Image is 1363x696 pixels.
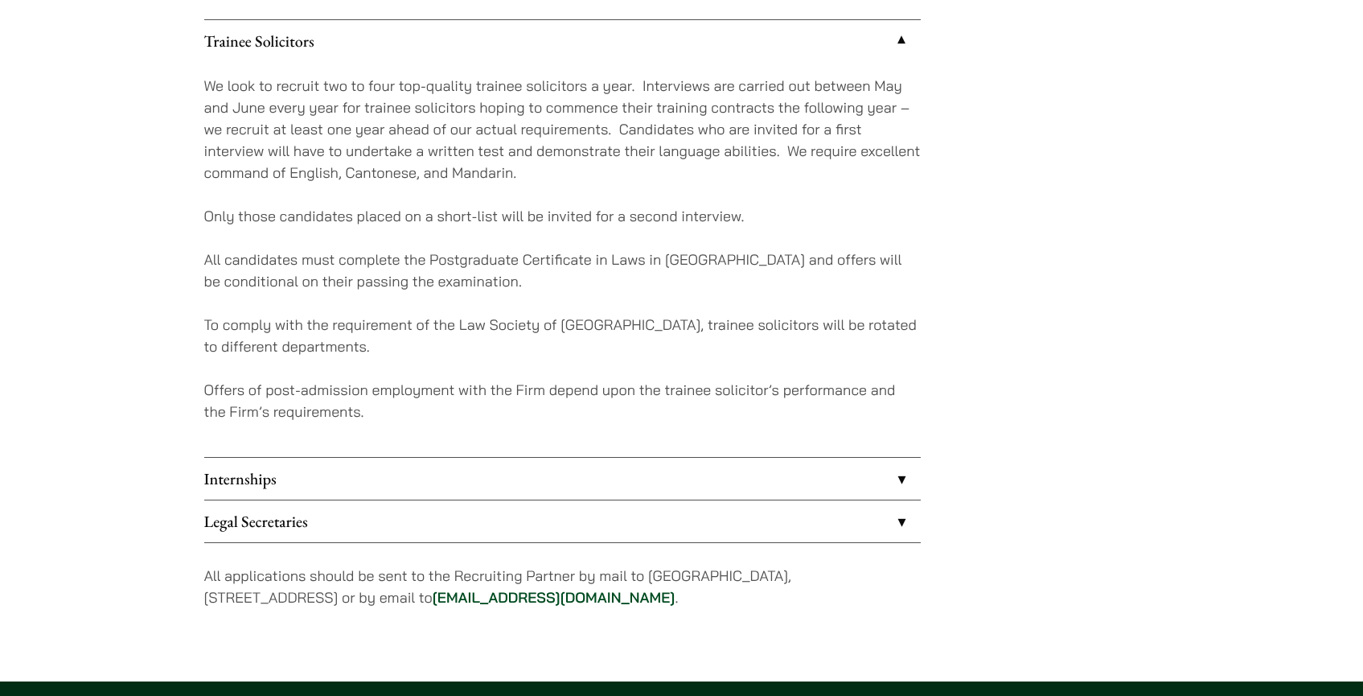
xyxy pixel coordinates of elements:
[204,458,921,500] a: Internships
[433,588,675,607] a: [EMAIL_ADDRESS][DOMAIN_NAME]
[204,249,921,292] p: All candidates must complete the Postgraduate Certificate in Laws in [GEOGRAPHIC_DATA] and offers...
[204,314,921,357] p: To comply with the requirement of the Law Society of [GEOGRAPHIC_DATA], trainee solicitors will b...
[204,20,921,62] a: Trainee Solicitors
[204,75,921,183] p: We look to recruit two to four top-quality trainee solicitors a year. Interviews are carried out ...
[204,565,921,608] p: All applications should be sent to the Recruiting Partner by mail to [GEOGRAPHIC_DATA], [STREET_A...
[204,500,921,542] a: Legal Secretaries
[204,379,921,422] p: Offers of post-admission employment with the Firm depend upon the trainee solicitor’s performance...
[204,62,921,457] div: Trainee Solicitors
[204,205,921,227] p: Only those candidates placed on a short-list will be invited for a second interview.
